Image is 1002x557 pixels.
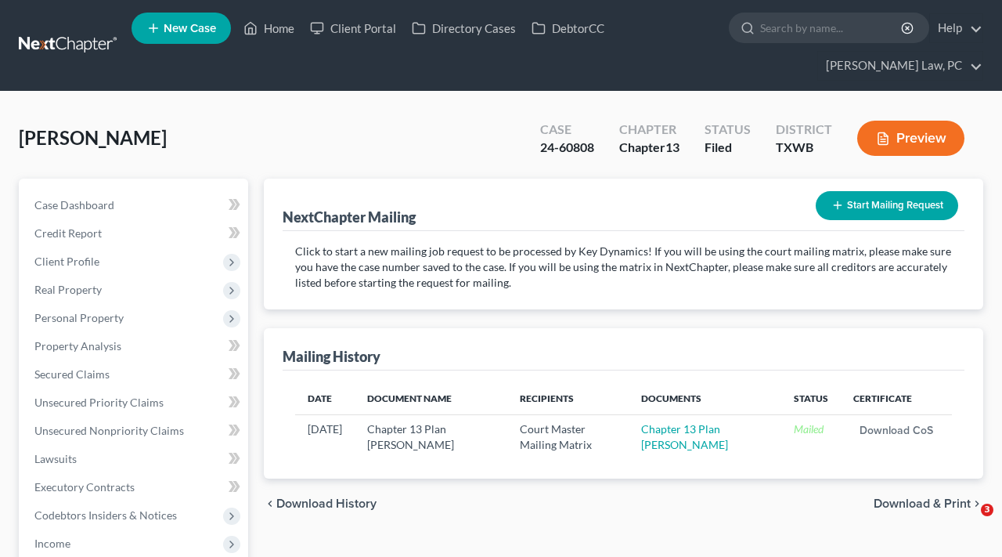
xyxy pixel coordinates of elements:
div: Status [705,121,751,139]
th: Document Name [355,383,507,414]
button: Download & Print chevron_right [874,497,983,510]
button: Start Mailing Request [816,191,958,220]
th: Certificate [841,383,952,414]
span: Client Profile [34,255,99,268]
a: Help [930,14,982,42]
span: Real Property [34,283,102,296]
i: chevron_left [264,497,276,510]
a: Unsecured Nonpriority Claims [22,417,248,445]
span: Download & Print [874,497,971,510]
a: Case Dashboard [22,191,248,219]
a: Download CoS [860,425,933,436]
span: New Case [164,23,216,34]
a: Property Analysis [22,332,248,360]
div: 24-60808 [540,139,594,157]
span: Codebtors Insiders & Notices [34,508,177,522]
div: Chapter [619,121,679,139]
a: Chapter 13 Plan [PERSON_NAME] [641,422,728,451]
span: Download History [276,497,377,510]
a: Lawsuits [22,445,248,473]
span: Personal Property [34,311,124,324]
td: Mailed [781,414,841,460]
span: 3 [981,504,993,516]
span: Secured Claims [34,367,110,381]
p: Click to start a new mailing job request to be processed by Key Dynamics! If you will be using th... [295,244,952,291]
th: Documents [629,383,781,414]
th: Date [295,383,355,414]
div: Case [540,121,594,139]
div: Filed [705,139,751,157]
a: Executory Contracts [22,473,248,501]
span: Credit Report [34,226,102,240]
div: District [776,121,832,139]
div: Chapter [619,139,679,157]
span: 13 [665,139,679,154]
a: Directory Cases [404,14,524,42]
span: Property Analysis [34,339,121,353]
th: Recipients [507,383,629,414]
a: Home [236,14,302,42]
a: Unsecured Priority Claims [22,389,248,417]
button: chevron_left Download History [264,497,377,510]
a: Secured Claims [22,360,248,389]
span: [PERSON_NAME] [19,126,167,149]
span: Executory Contracts [34,480,135,494]
a: Credit Report [22,219,248,248]
span: Unsecured Priority Claims [34,396,164,409]
i: chevron_right [971,497,983,510]
button: Preview [857,121,964,156]
td: [DATE] [295,414,355,460]
iframe: Intercom live chat [949,504,986,541]
a: Client Portal [302,14,404,42]
div: NextChapter Mailing [283,208,416,226]
div: TXWB [776,139,832,157]
a: DebtorCC [524,14,612,42]
span: Lawsuits [34,452,77,465]
th: Status [781,383,841,414]
div: Court Master Mailing Matrix [520,421,617,453]
span: Case Dashboard [34,198,114,212]
span: Income [34,537,70,550]
input: Search by name... [760,13,903,42]
td: Chapter 13 Plan [PERSON_NAME] [355,414,507,460]
div: Mailing History [283,347,380,366]
a: [PERSON_NAME] Law, PC [818,52,982,80]
span: Unsecured Nonpriority Claims [34,424,184,437]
